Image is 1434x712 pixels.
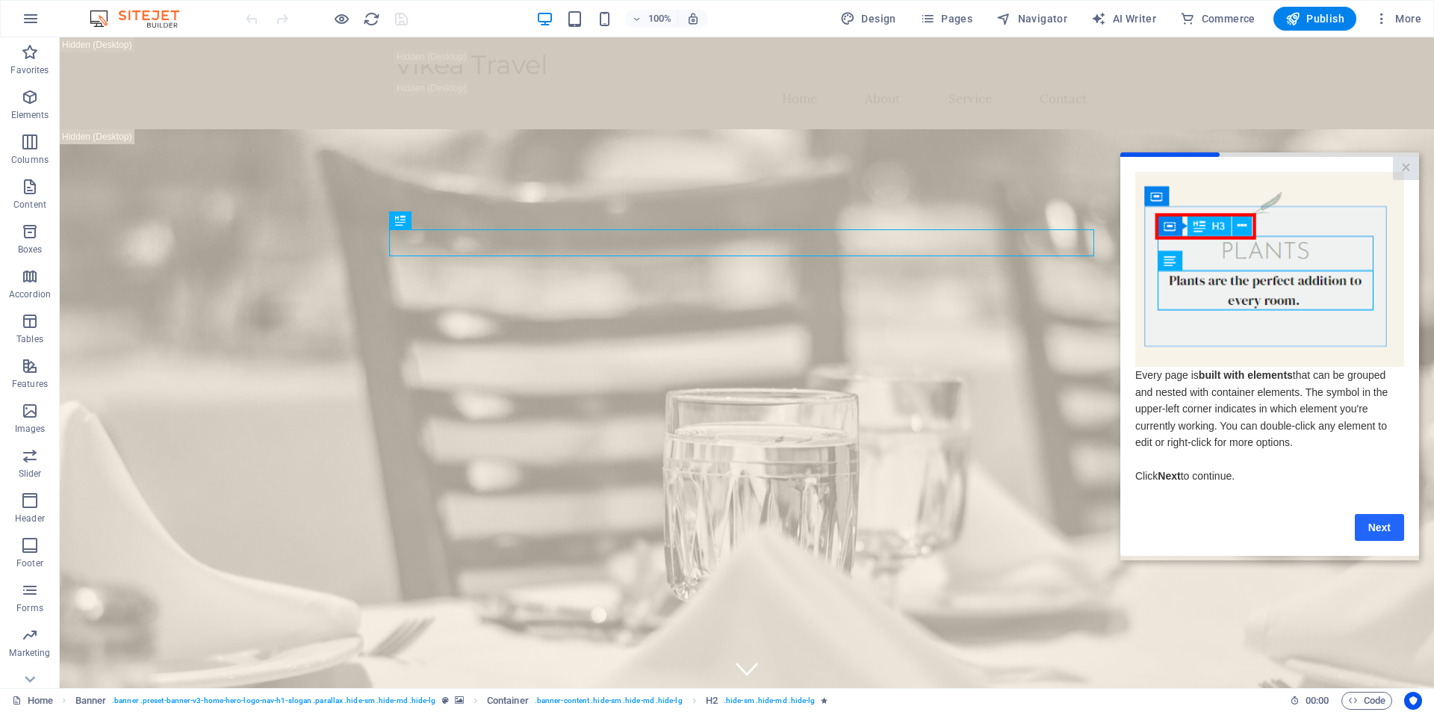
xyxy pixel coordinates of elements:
[1085,7,1162,31] button: AI Writer
[1285,11,1344,26] span: Publish
[15,217,267,296] span: Every page is that can be grouped and nested with container elements. The symbol in the upper-lef...
[1273,7,1356,31] button: Publish
[75,692,828,710] nav: breadcrumb
[724,692,815,710] span: . hide-sm .hide-md .hide-lg
[1374,11,1421,26] span: More
[332,10,350,28] button: Click here to leave preview mode and continue editing
[112,692,435,710] span: . banner .preset-banner-v3-home-hero-logo-nav-h1-slogan .parallax .hide-sm .hide-md .hide-lg
[16,557,43,569] p: Footer
[60,318,114,329] span: to continue.
[821,696,828,705] i: Element contains an animation
[1404,692,1422,710] button: Usercentrics
[15,513,45,524] p: Header
[1174,7,1261,31] button: Commerce
[996,11,1067,26] span: Navigator
[1316,695,1318,706] span: :
[914,7,978,31] button: Pages
[15,423,46,435] p: Images
[1348,692,1385,710] span: Code
[18,244,43,256] p: Boxes
[1290,692,1329,710] h6: Session time
[10,64,49,76] p: Favorites
[15,318,37,329] span: Click
[13,199,46,211] p: Content
[235,362,284,388] a: Next
[1368,7,1427,31] button: More
[920,11,972,26] span: Pages
[362,10,380,28] button: reload
[16,333,43,345] p: Tables
[625,10,678,28] button: 100%
[12,692,53,710] a: Click to cancel selection. Double-click to open Pages
[1180,11,1255,26] span: Commerce
[686,12,700,25] i: On resize automatically adjust zoom level to fit chosen device.
[455,696,464,705] i: This element contains a background
[535,692,683,710] span: . banner-content .hide-sm .hide-md .hide-lg
[12,378,48,390] p: Features
[1341,692,1392,710] button: Code
[78,217,173,229] strong: built with elements
[273,4,299,28] a: Close modal
[86,10,198,28] img: Editor Logo
[16,602,43,614] p: Forms
[75,692,107,710] span: Click to select. Double-click to edit
[9,647,50,659] p: Marketing
[11,154,49,166] p: Columns
[834,7,902,31] div: Design (Ctrl+Alt+Y)
[706,692,718,710] span: Click to select. Double-click to edit
[487,692,529,710] span: Click to select. Double-click to edit
[1091,11,1156,26] span: AI Writer
[363,10,380,28] i: Reload page
[834,7,902,31] button: Design
[9,288,51,300] p: Accordion
[990,7,1073,31] button: Navigator
[442,696,449,705] i: This element is a customizable preset
[1306,692,1329,710] span: 00 00
[648,10,671,28] h6: 100%
[840,11,896,26] span: Design
[11,109,49,121] p: Elements
[19,468,42,480] p: Slider
[37,318,60,329] span: Next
